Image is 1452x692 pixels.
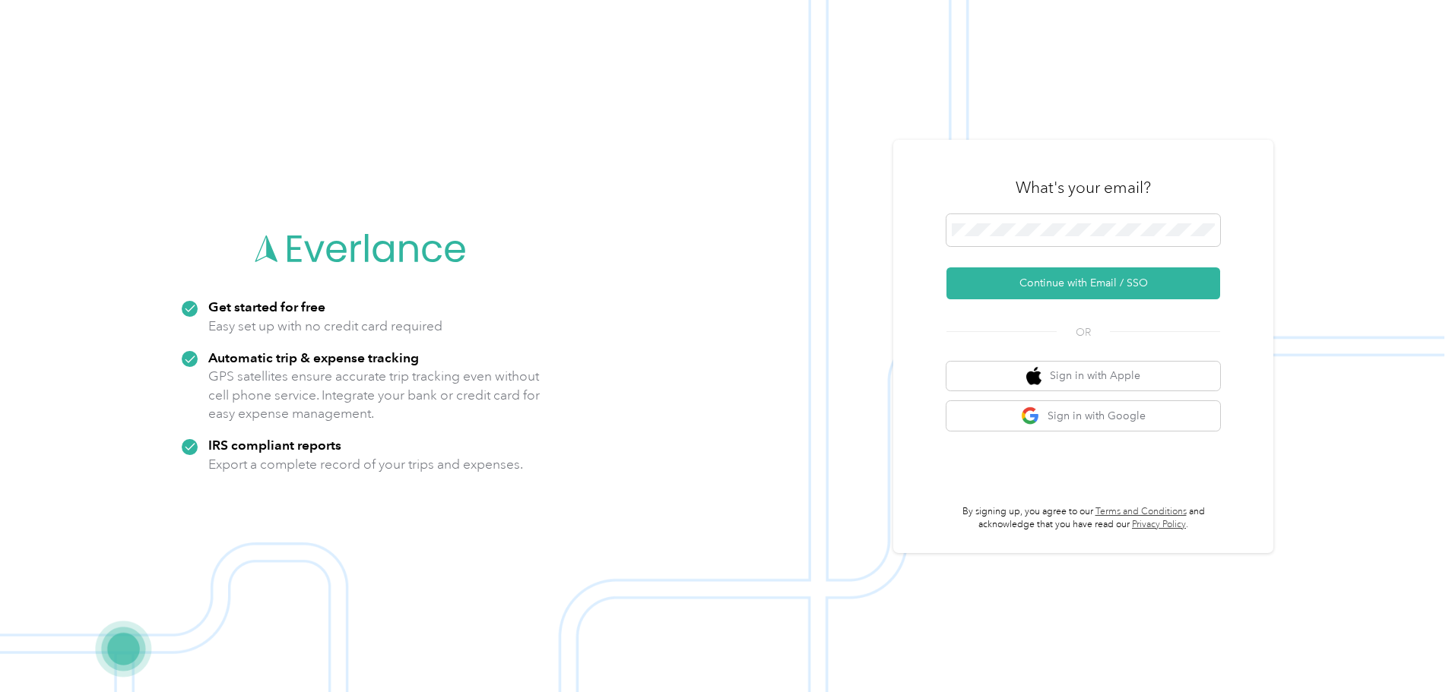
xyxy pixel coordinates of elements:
[208,299,325,314] strong: Get started for free
[208,437,341,453] strong: IRS compliant reports
[1016,177,1151,198] h3: What's your email?
[946,505,1220,532] p: By signing up, you agree to our and acknowledge that you have read our .
[946,362,1220,391] button: apple logoSign in with Apple
[1367,607,1452,692] iframe: Everlance-gr Chat Button Frame
[208,317,442,336] p: Easy set up with no credit card required
[946,267,1220,299] button: Continue with Email / SSO
[1021,406,1040,425] img: google logo
[1026,367,1041,386] img: apple logo
[1057,324,1110,340] span: OR
[208,455,523,474] p: Export a complete record of your trips and expenses.
[208,349,419,365] strong: Automatic trip & expense tracking
[946,401,1220,431] button: google logoSign in with Google
[1132,519,1186,530] a: Privacy Policy
[1095,506,1187,517] a: Terms and Conditions
[208,367,541,423] p: GPS satellites ensure accurate trip tracking even without cell phone service. Integrate your bank...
